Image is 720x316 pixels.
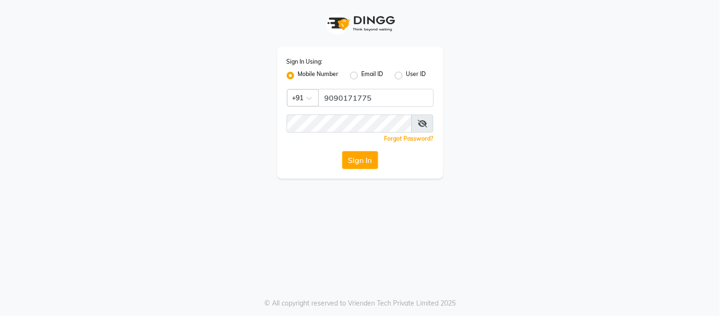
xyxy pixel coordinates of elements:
img: logo1.svg [322,10,398,38]
a: Forgot Password? [384,135,434,142]
input: Username [287,115,412,133]
label: Email ID [362,70,383,81]
label: Mobile Number [298,70,339,81]
button: Sign In [342,151,378,169]
input: Username [318,89,434,107]
label: User ID [406,70,426,81]
label: Sign In Using: [287,57,323,66]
